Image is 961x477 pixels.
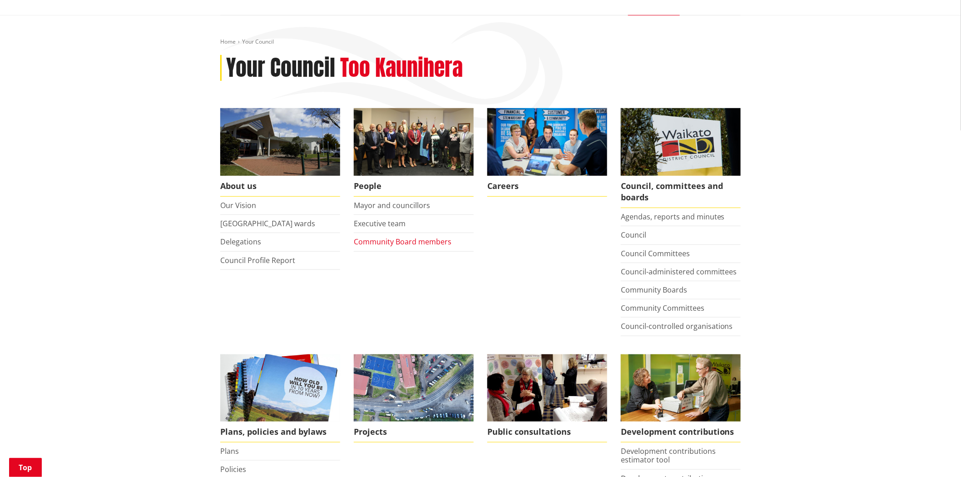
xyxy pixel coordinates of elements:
[919,439,952,472] iframe: Messenger Launcher
[354,237,451,247] a: Community Board members
[220,354,340,443] a: We produce a number of plans, policies and bylaws including the Long Term Plan Plans, policies an...
[220,237,261,247] a: Delegations
[220,255,295,265] a: Council Profile Report
[220,219,315,229] a: [GEOGRAPHIC_DATA] wards
[621,108,741,176] img: Waikato-District-Council-sign
[487,354,607,443] a: public-consultations Public consultations
[487,422,607,442] span: Public consultations
[621,248,690,258] a: Council Committees
[354,200,430,210] a: Mayor and councillors
[487,354,607,422] img: public-consultations
[354,176,474,197] span: People
[220,38,236,45] a: Home
[621,422,741,442] span: Development contributions
[621,446,716,465] a: Development contributions estimator tool
[340,55,463,81] h2: Too Kaunihera
[220,38,741,46] nav: breadcrumb
[621,212,725,222] a: Agendas, reports and minutes
[220,464,246,474] a: Policies
[621,354,741,443] a: FInd out more about fees and fines here Development contributions
[487,108,607,176] img: Office staff in meeting - Career page
[487,108,607,197] a: Careers
[9,458,42,477] a: Top
[487,176,607,197] span: Careers
[621,108,741,208] a: Waikato-District-Council-sign Council, committees and boards
[354,219,406,229] a: Executive team
[354,422,474,442] span: Projects
[354,354,474,443] a: Projects
[621,230,646,240] a: Council
[220,108,340,176] img: WDC Building 0015
[220,176,340,197] span: About us
[621,321,733,331] a: Council-controlled organisations
[354,354,474,422] img: DJI_0336
[621,354,741,422] img: Fees
[220,422,340,442] span: Plans, policies and bylaws
[220,446,239,456] a: Plans
[220,200,256,210] a: Our Vision
[621,176,741,208] span: Council, committees and boards
[621,303,704,313] a: Community Committees
[354,108,474,176] img: 2022 Council
[621,267,737,277] a: Council-administered committees
[354,108,474,197] a: 2022 Council People
[220,108,340,197] a: WDC Building 0015 About us
[621,285,687,295] a: Community Boards
[242,38,274,45] span: Your Council
[226,55,335,81] h1: Your Council
[220,354,340,422] img: Long Term Plan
